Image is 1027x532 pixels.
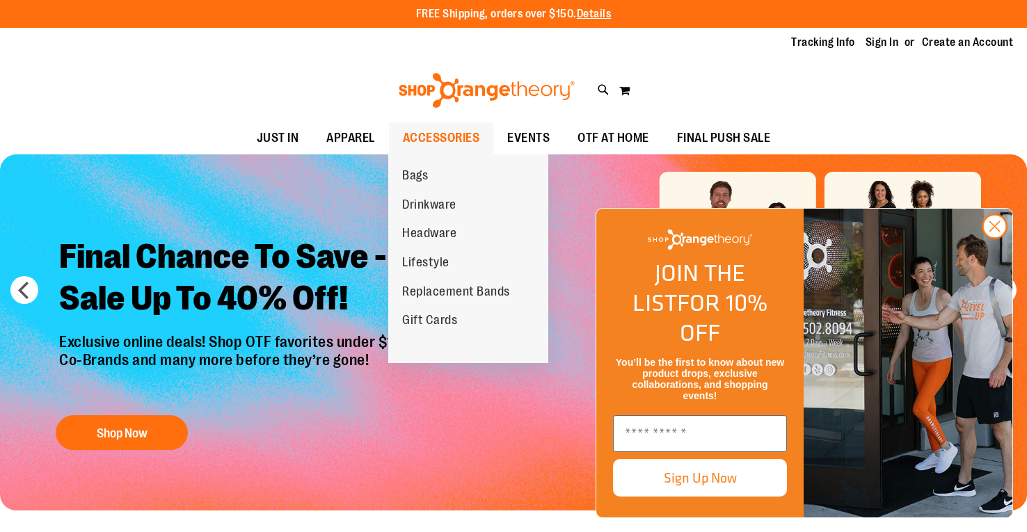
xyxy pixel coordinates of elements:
[312,122,389,154] a: APPAREL
[402,226,456,243] span: Headware
[616,357,784,401] span: You’ll be the first to know about new product drops, exclusive collaborations, and shopping events!
[982,213,1008,239] button: Close dialog
[389,122,494,154] a: ACCESSORIES
[388,248,463,277] a: Lifestyle
[804,209,1012,517] img: Shop Orangtheory
[577,8,612,20] a: Details
[648,229,752,250] img: Shop Orangetheory
[507,122,550,154] span: EVENTS
[49,225,485,457] a: Final Chance To Save -Sale Up To 40% Off! Exclusive online deals! Shop OTF favorites under $10, $...
[388,161,442,191] a: Bags
[677,122,771,154] span: FINAL PUSH SALE
[866,35,899,50] a: Sign In
[402,313,457,330] span: Gift Cards
[56,415,188,450] button: Shop Now
[388,219,470,248] a: Headware
[388,306,471,335] a: Gift Cards
[613,459,787,497] button: Sign Up Now
[493,122,564,154] a: EVENTS
[582,194,1027,532] div: FLYOUT Form
[243,122,313,154] a: JUST IN
[922,35,1014,50] a: Create an Account
[388,154,548,363] ul: ACCESSORIES
[663,122,785,154] a: FINAL PUSH SALE
[613,415,787,452] input: Enter email
[326,122,375,154] span: APPAREL
[403,122,480,154] span: ACCESSORIES
[791,35,855,50] a: Tracking Info
[257,122,299,154] span: JUST IN
[677,285,767,350] span: FOR 10% OFF
[388,277,524,307] a: Replacement Bands
[564,122,663,154] a: OTF AT HOME
[402,284,510,302] span: Replacement Bands
[402,198,456,215] span: Drinkware
[578,122,649,154] span: OTF AT HOME
[49,225,485,333] h2: Final Chance To Save - Sale Up To 40% Off!
[402,255,449,273] span: Lifestyle
[10,276,38,304] button: prev
[49,333,485,401] p: Exclusive online deals! Shop OTF favorites under $10, $20, $50, Co-Brands and many more before th...
[397,73,577,108] img: Shop Orangetheory
[402,168,428,186] span: Bags
[388,191,470,220] a: Drinkware
[416,6,612,22] p: FREE Shipping, orders over $150.
[632,255,745,320] span: JOIN THE LIST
